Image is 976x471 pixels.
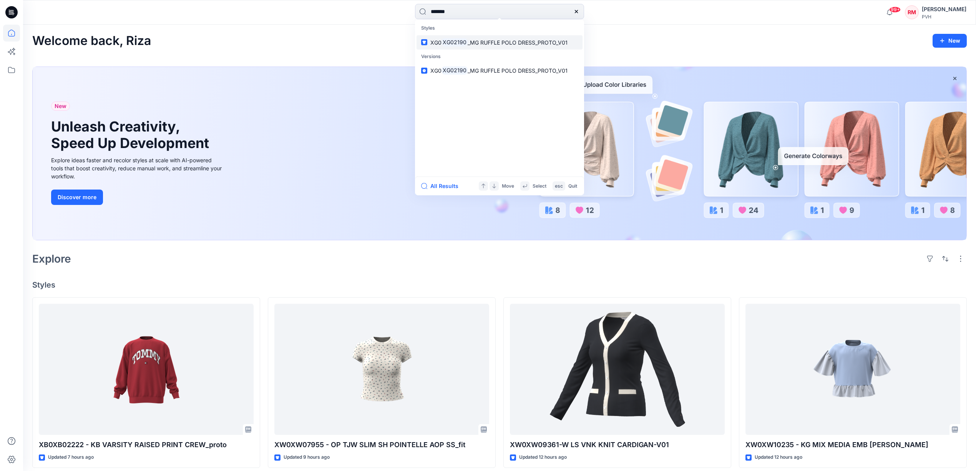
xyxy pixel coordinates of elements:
span: 99+ [889,7,901,13]
mark: XG02190 [442,66,468,75]
p: Styles [417,21,583,35]
a: XW0XW10235 - KG MIX MEDIA EMB TOMMY TEE_proto [745,304,960,435]
div: PVH [922,14,966,20]
a: XG0XG02190_MG RUFFLE POLO DRESS_PROTO_V01 [417,63,583,78]
div: [PERSON_NAME] [922,5,966,14]
a: XG0XG02190_MG RUFFLE POLO DRESS_PROTO_V01 [417,35,583,49]
p: XB0XB02222 - KB VARSITY RAISED PRINT CREW_proto [39,439,254,450]
span: XG0 [430,67,442,74]
h4: Styles [32,280,967,290]
p: Versions [417,49,583,63]
p: Move [502,182,514,190]
button: New [933,34,967,48]
p: XW0XW07955 - OP TJW SLIM SH POINTELLE AOP SS_fit [274,439,489,450]
a: XB0XB02222 - KB VARSITY RAISED PRINT CREW_proto [39,304,254,435]
p: XW0XW09361-W LS VNK KNIT CARDIGAN-V01 [510,439,725,450]
span: _MG RUFFLE POLO DRESS_PROTO_V01 [468,39,568,45]
p: esc [555,182,563,190]
span: XG0 [430,39,442,45]
h2: Explore [32,253,71,265]
p: Select [533,182,546,190]
button: Discover more [51,190,103,205]
mark: XG02190 [442,38,468,47]
p: Quit [568,182,577,190]
div: Explore ideas faster and recolor styles at scale with AI-powered tools that boost creativity, red... [51,156,224,180]
div: RM [905,5,919,19]
p: Updated 9 hours ago [284,453,330,461]
h1: Unleash Creativity, Speed Up Development [51,118,212,151]
p: Updated 7 hours ago [48,453,94,461]
p: XW0XW10235 - KG MIX MEDIA EMB [PERSON_NAME] [745,439,960,450]
a: Discover more [51,190,224,205]
button: All Results [421,181,463,191]
p: Updated 12 hours ago [755,453,802,461]
a: XW0XW09361-W LS VNK KNIT CARDIGAN-V01 [510,304,725,435]
h2: Welcome back, Riza [32,34,151,48]
p: Updated 12 hours ago [519,453,567,461]
span: New [55,102,66,111]
span: _MG RUFFLE POLO DRESS_PROTO_V01 [468,67,568,74]
a: XW0XW07955 - OP TJW SLIM SH POINTELLE AOP SS_fit [274,304,489,435]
